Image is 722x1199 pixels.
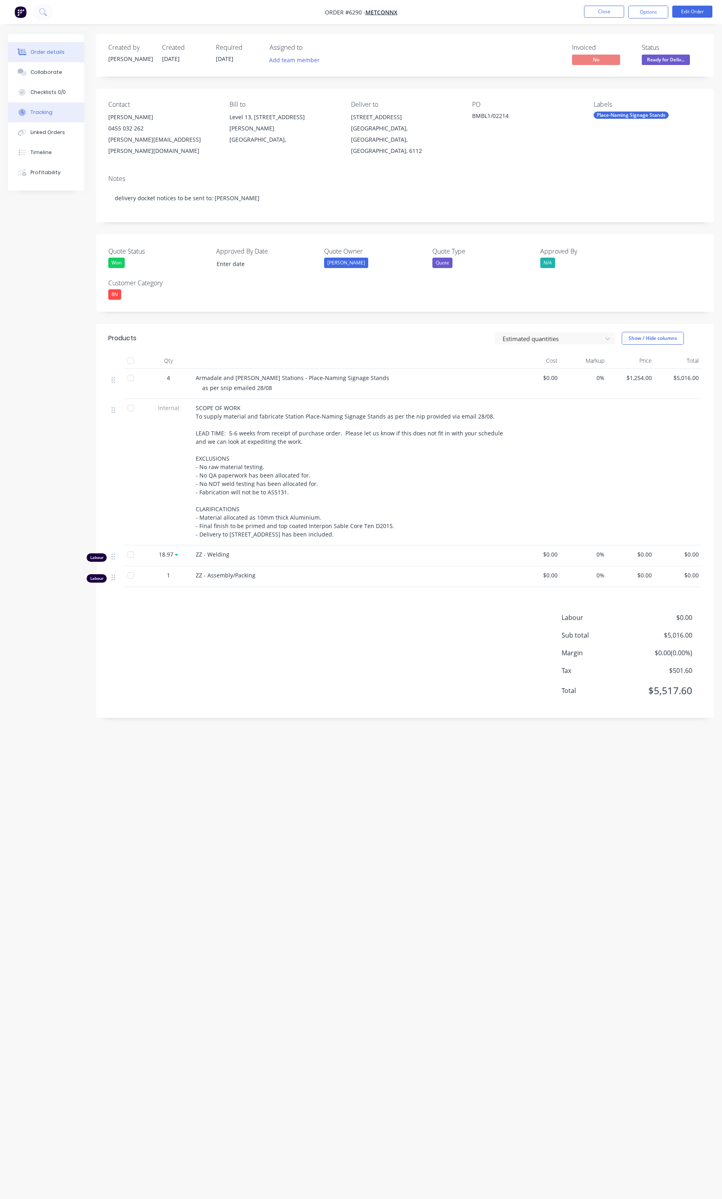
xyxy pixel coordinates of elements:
[202,384,272,392] span: as per snip emailed 28/08
[108,134,217,156] div: [PERSON_NAME][EMAIL_ADDRESS][PERSON_NAME][DOMAIN_NAME]
[562,648,633,658] span: Margin
[270,44,350,51] div: Assigned to
[562,686,633,695] span: Total
[265,55,324,65] button: Add team member
[162,55,180,63] span: [DATE]
[229,112,338,145] div: Level 13, [STREET_ADDRESS][PERSON_NAME][GEOGRAPHIC_DATA],
[432,246,533,256] label: Quote Type
[108,55,152,63] div: [PERSON_NAME]
[30,149,52,156] div: Timeline
[108,289,121,300] div: RN
[167,374,170,382] span: 4
[608,353,655,369] div: Price
[8,102,84,122] button: Tracking
[229,101,338,108] div: Bill to
[108,44,152,51] div: Created by
[229,112,338,134] div: Level 13, [STREET_ADDRESS][PERSON_NAME]
[108,175,702,183] div: Notes
[229,134,338,145] div: [GEOGRAPHIC_DATA],
[472,112,572,123] div: BMBL1/02214
[672,6,712,18] button: Edit Order
[216,44,260,51] div: Required
[564,571,605,579] span: 0%
[8,122,84,142] button: Linked Orders
[196,571,256,579] span: ZZ - Assembly/Packing
[324,246,424,256] label: Quote Owner
[30,169,61,176] div: Profitability
[144,353,193,369] div: Qty
[633,666,692,675] span: $501.60
[517,550,558,559] span: $0.00
[628,6,668,18] button: Options
[8,62,84,82] button: Collaborate
[642,55,690,65] span: Ready for Deliv...
[108,186,702,210] div: delivery docket notices to be sent to: [PERSON_NAME]
[540,246,641,256] label: Approved By
[108,333,136,343] div: Products
[167,571,170,579] span: 1
[564,374,605,382] span: 0%
[562,630,633,640] span: Sub total
[196,374,389,382] span: Armadale and [PERSON_NAME] Stations - Place-Naming Signage Stands
[351,101,459,108] div: Deliver to
[594,101,702,108] div: Labels
[611,571,652,579] span: $0.00
[611,374,652,382] span: $1,254.00
[562,666,633,675] span: Tax
[8,82,84,102] button: Checklists 0/0
[8,42,84,62] button: Order details
[562,613,633,622] span: Labour
[30,109,53,116] div: Tracking
[14,6,26,18] img: Factory
[561,353,608,369] div: Markup
[108,278,209,288] label: Customer Category
[108,112,217,156] div: [PERSON_NAME]0455 032 262[PERSON_NAME][EMAIL_ADDRESS][PERSON_NAME][DOMAIN_NAME]
[108,112,217,123] div: [PERSON_NAME]
[196,551,229,558] span: ZZ - Welding
[108,258,125,268] div: Won
[633,683,692,698] span: $5,517.60
[517,374,558,382] span: $0.00
[351,123,459,156] div: [GEOGRAPHIC_DATA], [GEOGRAPHIC_DATA], [GEOGRAPHIC_DATA], 6112
[8,142,84,163] button: Timeline
[633,630,692,640] span: $5,016.00
[216,246,316,256] label: Approved By Date
[658,571,699,579] span: $0.00
[216,55,233,63] span: [DATE]
[108,101,217,108] div: Contact
[87,574,107,583] div: Labour
[351,112,459,156] div: [STREET_ADDRESS][GEOGRAPHIC_DATA], [GEOGRAPHIC_DATA], [GEOGRAPHIC_DATA], 6112
[517,571,558,579] span: $0.00
[8,163,84,183] button: Profitability
[564,550,605,559] span: 0%
[513,353,561,369] div: Cost
[584,6,624,18] button: Close
[365,8,398,16] a: MetCONNX
[658,374,699,382] span: $5,016.00
[108,123,217,134] div: 0455 032 262
[108,246,209,256] label: Quote Status
[211,258,311,270] input: Enter date
[87,553,107,562] div: Labour
[642,55,690,67] button: Ready for Deliv...
[196,404,505,538] span: SCOPE OF WORK To supply material and fabricate Station Place-Naming Signage Stands as per the nip...
[655,353,702,369] div: Total
[30,49,65,56] div: Order details
[270,55,324,65] button: Add team member
[162,44,206,51] div: Created
[572,55,620,65] span: No
[351,112,459,123] div: [STREET_ADDRESS]
[633,613,692,622] span: $0.00
[594,112,669,119] div: Place-Naming Signage Stands
[325,8,365,16] span: Order #6290 -
[633,648,692,658] span: $0.00 ( 0.00 %)
[148,404,189,412] span: Internal
[642,44,702,51] div: Status
[324,258,368,268] div: [PERSON_NAME]
[572,44,632,51] div: Invoiced
[159,550,173,559] span: 18.97
[540,258,555,268] div: N/A
[30,69,62,76] div: Collaborate
[658,550,699,559] span: $0.00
